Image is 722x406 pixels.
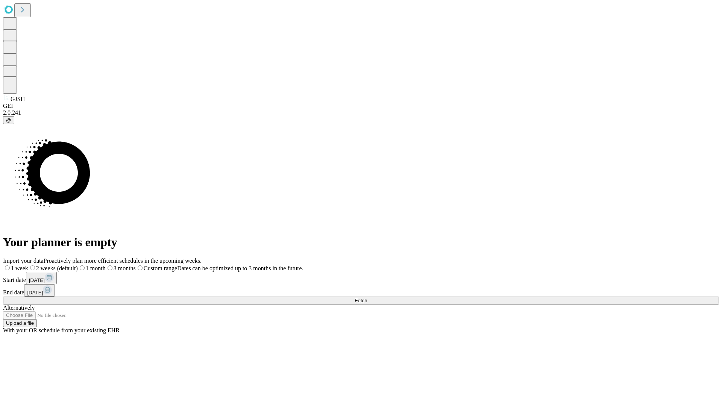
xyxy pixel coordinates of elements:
span: 1 week [11,265,28,271]
input: Custom rangeDates can be optimized up to 3 months in the future. [138,265,143,270]
span: 2 weeks (default) [36,265,78,271]
span: 1 month [86,265,106,271]
span: GJSH [11,96,25,102]
span: @ [6,117,11,123]
input: 3 months [108,265,112,270]
span: Custom range [144,265,177,271]
span: Alternatively [3,304,35,311]
span: With your OR schedule from your existing EHR [3,327,120,333]
span: Dates can be optimized up to 3 months in the future. [177,265,303,271]
span: Fetch [355,298,367,303]
span: [DATE] [27,290,43,295]
div: GEI [3,103,719,109]
button: [DATE] [24,284,55,297]
span: 3 months [114,265,136,271]
button: Fetch [3,297,719,304]
button: @ [3,116,14,124]
div: End date [3,284,719,297]
input: 2 weeks (default) [30,265,35,270]
button: [DATE] [26,272,57,284]
input: 1 week [5,265,10,270]
button: Upload a file [3,319,37,327]
span: Proactively plan more efficient schedules in the upcoming weeks. [44,258,202,264]
h1: Your planner is empty [3,235,719,249]
div: 2.0.241 [3,109,719,116]
input: 1 month [80,265,85,270]
span: [DATE] [29,277,45,283]
span: Import your data [3,258,44,264]
div: Start date [3,272,719,284]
